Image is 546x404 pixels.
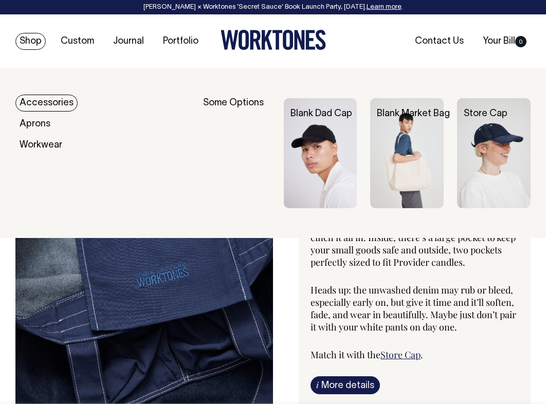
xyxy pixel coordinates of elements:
[367,4,402,10] a: Learn more
[457,98,531,208] img: Store Cap
[377,109,450,118] a: Blank Market Bag
[284,98,357,208] img: Blank Dad Cap
[15,137,66,154] a: Workwear
[411,33,468,50] a: Contact Us
[57,33,98,50] a: Custom
[109,33,148,50] a: Journal
[311,376,380,394] a: iMore details
[15,95,78,112] a: Accessories
[159,33,203,50] a: Portfolio
[15,33,46,50] a: Shop
[311,348,423,361] span: Match it with the .
[464,109,507,118] a: Store Cap
[370,98,444,208] img: Blank Market Bag
[515,36,526,47] span: 0
[380,348,421,361] a: Store Cap
[10,4,536,11] div: [PERSON_NAME] × Worktones ‘Secret Sauce’ Book Launch Party, [DATE]. .
[479,33,531,50] a: Your Bill0
[311,284,516,333] span: Heads up: the unwashed denim may rub or bleed, especially early on, but give it time and it’ll so...
[290,109,352,118] a: Blank Dad Cap
[316,379,319,390] span: i
[203,98,270,208] div: Some Options
[15,116,54,133] a: Aprons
